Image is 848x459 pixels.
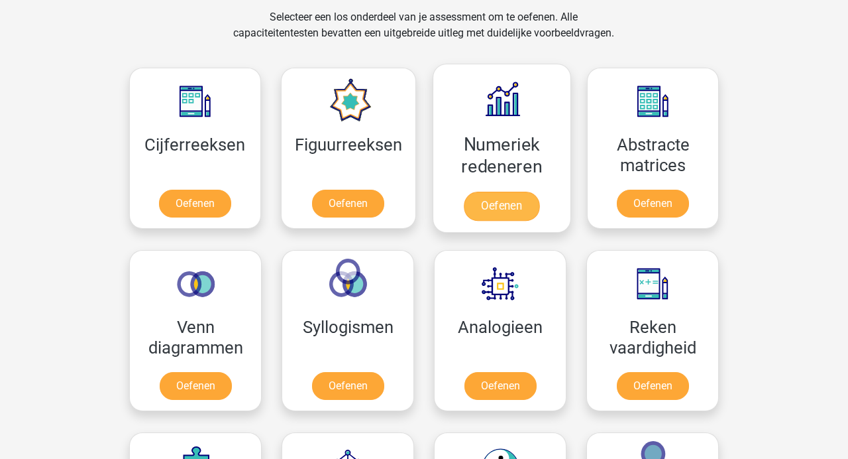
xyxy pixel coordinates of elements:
a: Oefenen [464,192,539,221]
a: Oefenen [464,372,537,400]
a: Oefenen [312,190,384,218]
a: Oefenen [160,372,232,400]
div: Selecteer een los onderdeel van je assessment om te oefenen. Alle capaciteitentesten bevatten een... [221,9,627,57]
a: Oefenen [159,190,231,218]
a: Oefenen [312,372,384,400]
a: Oefenen [617,190,689,218]
a: Oefenen [617,372,689,400]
